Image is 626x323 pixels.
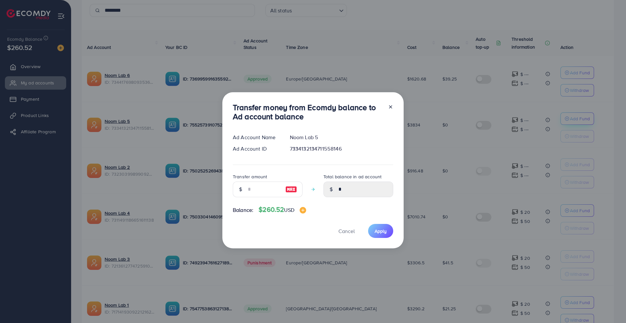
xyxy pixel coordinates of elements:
[368,224,393,238] button: Apply
[285,134,398,141] div: Noom Lab 5
[300,207,306,213] img: image
[233,173,267,180] label: Transfer amount
[228,145,285,153] div: Ad Account ID
[259,206,306,214] h4: $260.52
[233,206,253,214] span: Balance:
[598,294,621,318] iframe: Chat
[285,145,398,153] div: 7334132134711558146
[284,206,294,213] span: USD
[330,224,363,238] button: Cancel
[233,103,383,122] h3: Transfer money from Ecomdy balance to Ad account balance
[285,185,297,193] img: image
[375,228,387,234] span: Apply
[228,134,285,141] div: Ad Account Name
[338,228,355,235] span: Cancel
[323,173,381,180] label: Total balance in ad account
